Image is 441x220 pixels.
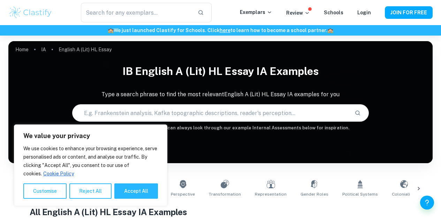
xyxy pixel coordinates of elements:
img: Clastify logo [8,6,53,20]
h1: All English A (Lit) HL Essay IA Examples [30,206,411,218]
button: JOIN FOR FREE [385,6,433,19]
button: Help and Feedback [420,196,434,210]
a: here [220,28,230,33]
button: Search [352,107,364,119]
p: English A (Lit) HL Essay [59,46,112,53]
a: IA [41,45,46,54]
span: 🏫 [108,28,114,33]
p: Type a search phrase to find the most relevant English A (Lit) HL Essay IA examples for you [8,90,433,99]
a: Home [15,45,29,54]
span: Political Systems [342,191,378,197]
a: Login [357,10,371,15]
a: Schools [324,10,343,15]
span: 🏫 [327,28,333,33]
a: Cookie Policy [43,170,74,177]
h6: Not sure what to search for? You can always look through our example Internal Assessments below f... [8,124,433,131]
p: Review [286,9,310,17]
div: We value your privacy [14,124,167,206]
input: Search for any exemplars... [81,3,192,22]
button: Reject All [69,183,112,199]
span: Gender Roles [301,191,328,197]
p: We use cookies to enhance your browsing experience, serve personalised ads or content, and analys... [23,144,158,178]
button: Accept All [114,183,158,199]
h1: IB English A (Lit) HL Essay IA examples [8,61,433,82]
span: Transformation [209,191,241,197]
p: We value your privacy [23,132,158,140]
button: Customise [23,183,67,199]
span: Colonialism [392,191,416,197]
p: Exemplars [240,8,272,16]
h6: We just launched Clastify for Schools. Click to learn how to become a school partner. [1,26,440,34]
span: Perspective [171,191,195,197]
span: Representation [255,191,287,197]
input: E.g. Frankenstein analysis, Kafka topographic descriptions, reader's perception... [73,103,349,123]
